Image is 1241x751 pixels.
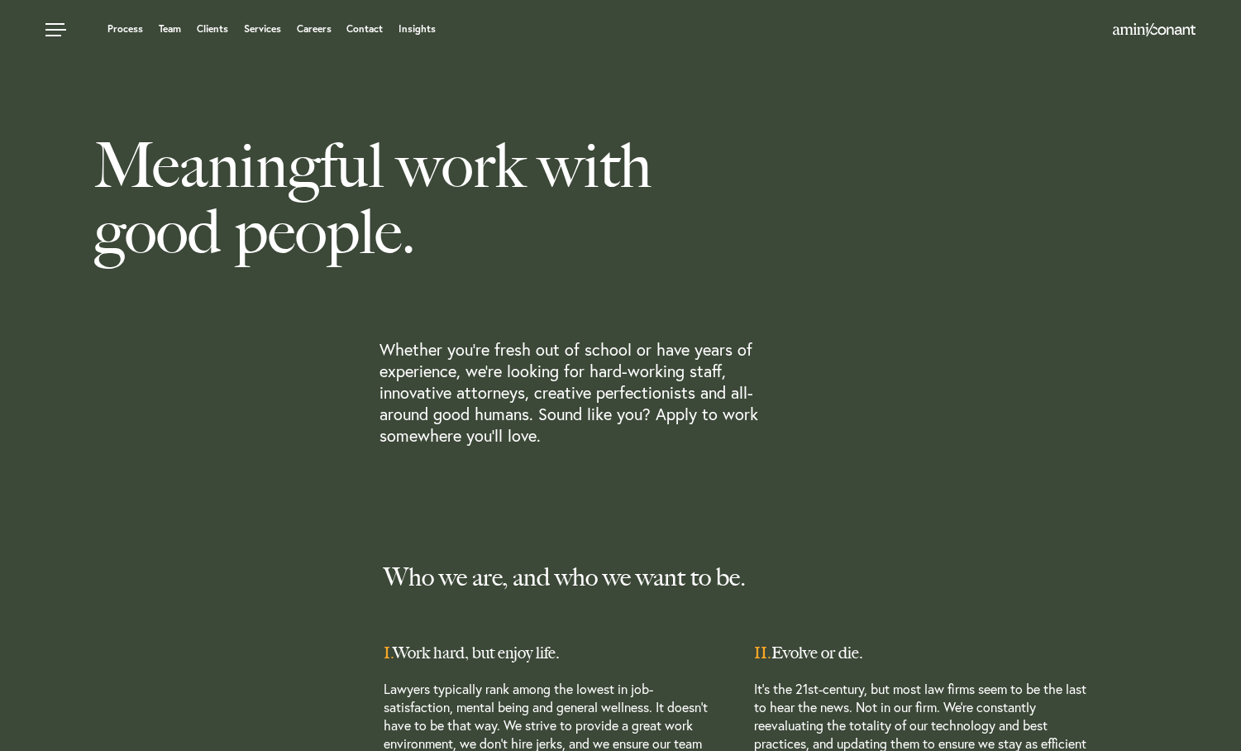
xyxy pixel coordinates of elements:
h3: Evolve or die. [754,642,1125,663]
a: Process [107,24,143,34]
p: Whether you’re fresh out of school or have years of experience, we’re looking for hard-working st... [379,339,796,447]
a: Contact [346,24,383,34]
a: Services [244,24,281,34]
p: Who we are, and who we want to be. [384,562,1125,592]
span: I. [384,643,393,663]
a: Home [1113,24,1196,37]
span: II. [754,643,771,663]
a: Clients [197,24,228,34]
a: Careers [297,24,332,34]
h3: Work hard, but enjoy life. [384,642,755,663]
img: Amini & Conant [1113,23,1196,36]
a: Team [159,24,181,34]
a: Insights [399,24,436,34]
